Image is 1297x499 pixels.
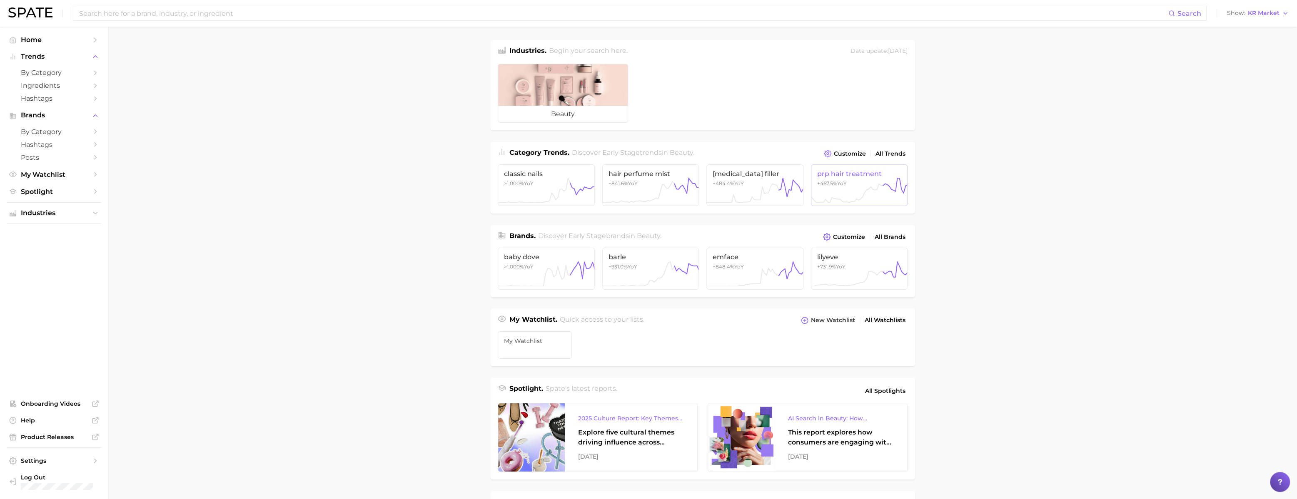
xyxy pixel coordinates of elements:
[834,150,866,157] span: Customize
[875,150,905,157] span: All Trends
[1177,10,1201,17] span: Search
[875,233,905,241] span: All Brands
[509,384,543,398] h1: Spotlight.
[21,417,87,424] span: Help
[851,46,908,57] div: Data update: [DATE]
[811,248,908,289] a: lilyeve+731.9%YoY
[546,384,617,398] h2: Spate's latest reports.
[7,168,102,181] a: My Watchlist
[7,92,102,105] a: Hashtags
[1227,11,1245,15] span: Show
[572,149,694,156] span: Discover Early Stage trends in .
[7,185,102,198] a: Spotlight
[822,148,868,159] button: Customize
[498,106,628,122] span: beauty
[637,232,660,240] span: beauty
[7,50,102,63] button: Trends
[865,386,905,396] span: All Spotlights
[833,233,865,241] span: Customize
[21,457,87,464] span: Settings
[7,109,102,122] button: Brands
[873,148,908,159] a: All Trends
[21,82,87,89] span: Ingredients
[7,79,102,92] a: Ingredients
[1225,8,1291,19] button: ShowKR Market
[706,164,803,206] a: [MEDICAL_DATA] filler+484.4%YoY
[498,248,595,289] a: baby dove>1,000%YoY
[817,263,846,270] span: +731.9% YoY
[21,53,87,60] span: Trends
[713,170,797,178] span: [MEDICAL_DATA] filler
[504,338,566,344] span: My Watchlist
[817,180,847,186] span: +467.5% YoY
[788,427,894,447] div: This report explores how consumers are engaging with AI-powered search tools — and what it means ...
[7,207,102,219] button: Industries
[549,46,628,57] h2: Begin your search here.
[788,452,894,462] div: [DATE]
[21,94,87,102] span: Hashtags
[509,46,546,57] h1: Industries.
[7,471,102,492] a: Log out. Currently logged in with e-mail doyeon@spate.nyc.
[602,248,699,289] a: barle+931.0%YoY
[538,232,661,240] span: Discover Early Stage brands in .
[811,317,855,324] span: New Watchlist
[817,170,902,178] span: prp hair treatment
[578,452,684,462] div: [DATE]
[509,315,557,326] h1: My Watchlist.
[817,253,902,261] span: lilyeve
[609,170,693,178] span: hair perfume mist
[21,188,87,196] span: Spotlight
[863,315,908,326] a: All Watchlists
[602,164,699,206] a: hair perfume mist+841.6%YoY
[498,403,698,472] a: 2025 Culture Report: Key Themes That Are Shaping Consumer DemandExplore five cultural themes driv...
[78,6,1168,20] input: Search here for a brand, industry, or ingredient
[7,138,102,151] a: Hashtags
[498,331,572,359] a: My Watchlist
[498,64,628,123] a: beauty
[788,413,894,423] div: AI Search in Beauty: How Consumers Are Using ChatGPT vs. Google Search
[706,248,803,289] a: emface+848.4%YoY
[21,36,87,44] span: Home
[7,33,102,46] a: Home
[7,454,102,467] a: Settings
[1248,11,1280,15] span: KR Market
[21,474,95,481] span: Log Out
[713,180,744,186] span: +484.4% YoY
[609,253,693,261] span: barle
[7,397,102,410] a: Onboarding Videos
[21,69,87,77] span: by Category
[609,180,638,186] span: +841.6% YoY
[21,154,87,161] span: Posts
[504,263,534,270] span: YoY
[504,180,524,186] span: >1,000%
[799,315,857,326] button: New Watchlist
[21,171,87,179] span: My Watchlist
[863,384,908,398] a: All Spotlights
[670,149,693,156] span: beauty
[509,232,536,240] span: Brands .
[21,433,87,441] span: Product Releases
[504,180,534,186] span: YoY
[21,128,87,136] span: by Category
[509,149,569,156] span: Category Trends .
[578,427,684,447] div: Explore five cultural themes driving influence across beauty, food, and pop culture.
[873,231,908,243] a: All Brands
[713,263,744,270] span: +848.4% YoY
[821,231,867,243] button: Customize
[7,431,102,443] a: Product Releases
[21,112,87,119] span: Brands
[865,317,905,324] span: All Watchlists
[7,125,102,138] a: by Category
[811,164,908,206] a: prp hair treatment+467.5%YoY
[560,315,644,326] h2: Quick access to your lists.
[504,170,589,178] span: classic nails
[498,164,595,206] a: classic nails>1,000%YoY
[504,253,589,261] span: baby dove
[21,141,87,149] span: Hashtags
[578,413,684,423] div: 2025 Culture Report: Key Themes That Are Shaping Consumer Demand
[7,151,102,164] a: Posts
[504,263,524,270] span: >1,000%
[8,7,52,17] img: SPATE
[708,403,908,472] a: AI Search in Beauty: How Consumers Are Using ChatGPT vs. Google SearchThis report explores how co...
[7,414,102,427] a: Help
